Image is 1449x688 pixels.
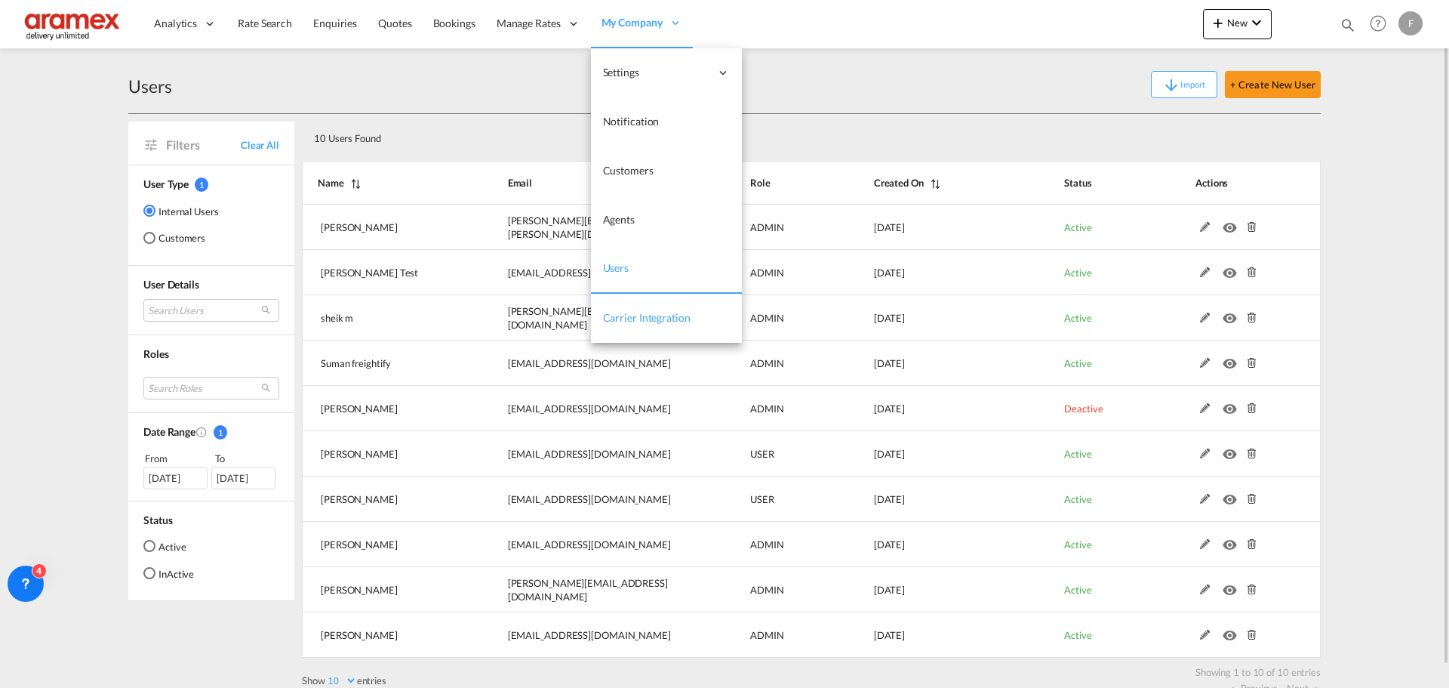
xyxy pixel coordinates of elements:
span: Active [1064,448,1091,460]
span: [EMAIL_ADDRESS][DOMAIN_NAME] [508,493,671,505]
td: Suman freightify [302,341,470,386]
td: raquel.jimenez@freightify.com [470,205,712,250]
span: [PERSON_NAME] [321,538,398,551]
a: Notification [591,97,742,147]
span: Active [1064,312,1091,324]
md-icon: icon-eye [1223,354,1242,365]
md-icon: Created On [195,426,208,438]
span: [EMAIL_ADDRESS][DOMAIN_NAME] [508,267,671,279]
select: Showentries [325,674,357,687]
a: Agents [591,196,742,245]
td: Sera van der Graaf [302,522,470,567]
th: Role [712,161,836,205]
md-icon: icon-eye [1223,264,1242,274]
span: Analytics [154,16,197,31]
span: Enquiries [313,17,357,29]
md-radio-button: Customers [143,230,219,245]
span: Date Range [143,425,195,438]
td: 2025-04-16 [836,205,1026,250]
div: Users [128,74,172,98]
span: Clear All [241,138,279,152]
td: ADMIN [712,250,836,295]
md-icon: icon-eye [1223,218,1242,229]
button: icon-plus 400-fgNewicon-chevron-down [1203,9,1272,39]
span: ADMIN [750,403,784,415]
div: Settings [591,48,742,97]
div: To [214,451,280,466]
md-radio-button: Internal Users [143,203,219,218]
span: Quotes [378,17,411,29]
span: ADMIN [750,357,784,369]
div: Help [1365,11,1398,38]
td: desire@aramex.com [470,386,712,431]
span: [EMAIL_ADDRESS][DOMAIN_NAME] [508,629,671,641]
span: User Details [143,278,199,291]
span: [DATE] [874,357,905,369]
span: USER [750,448,774,460]
span: From To [DATE][DATE] [143,451,279,489]
td: alwinregan.a@freightfy.com [470,250,712,295]
span: Users [603,261,629,274]
span: Suman freightify [321,357,390,369]
th: Status [1026,161,1158,205]
md-icon: icon-eye [1223,581,1242,591]
span: [PERSON_NAME] [321,629,398,641]
md-icon: icon-plus 400-fg [1209,14,1227,32]
span: [PERSON_NAME] [321,493,398,505]
span: Roles [143,347,169,360]
md-icon: icon-magnify [1340,17,1356,33]
span: [PERSON_NAME] [321,448,398,460]
div: F [1398,11,1423,35]
span: [DATE] [874,493,905,505]
div: Showing 1 to 10 of 10 entries [309,658,1321,679]
span: Customers [603,164,654,177]
td: Anastasiia Vasina [302,431,470,477]
span: [EMAIL_ADDRESS][DOMAIN_NAME] [508,357,671,369]
md-radio-button: Active [143,538,194,554]
span: Active [1064,538,1091,551]
td: ADMIN [712,295,836,341]
span: Deactive [1064,403,1103,415]
span: [PERSON_NAME] [321,403,398,415]
td: anastasiia@aramex.com [470,431,712,477]
td: 2023-05-15 [836,431,1026,477]
span: User Type [143,177,189,190]
span: Bookings [433,17,475,29]
span: Active [1064,267,1091,279]
div: [DATE] [211,467,275,489]
span: ADMIN [750,629,784,641]
a: Carrier Integration [591,294,742,343]
span: Settings [603,65,710,80]
label: Show entries [302,674,386,687]
span: [PERSON_NAME] [321,221,398,233]
span: Active [1064,584,1091,596]
td: suman.s@freightify.com [470,341,712,386]
span: USER [750,493,774,505]
span: sheik m [321,312,353,324]
span: [PERSON_NAME][EMAIL_ADDRESS][DOMAIN_NAME] [508,577,668,603]
span: Notification [603,115,660,128]
th: Email [470,161,712,205]
span: My Company [601,15,663,30]
span: Active [1064,629,1091,641]
td: 2025-01-13 [836,295,1026,341]
span: Filters [166,137,241,153]
span: [PERSON_NAME] Test [321,267,418,279]
div: icon-magnify [1340,17,1356,39]
span: ADMIN [750,312,784,324]
span: [DATE] [874,312,905,324]
span: Active [1064,493,1091,505]
md-icon: icon-eye [1223,535,1242,546]
md-icon: icon-chevron-down [1247,14,1266,32]
img: dca169e0c7e311edbe1137055cab269e.png [23,7,125,41]
span: [PERSON_NAME][EMAIL_ADDRESS][DOMAIN_NAME] [508,305,668,331]
span: Carrier Integration [603,311,691,324]
span: [DATE] [874,448,905,460]
td: 2024-04-22 [836,386,1026,431]
span: Manage Rates [497,16,561,31]
td: USER [712,477,836,522]
span: [DATE] [874,267,905,279]
span: ADMIN [750,538,784,551]
td: sheikmohamed.a@freightify.com [470,295,712,341]
td: ADMIN [712,522,836,567]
